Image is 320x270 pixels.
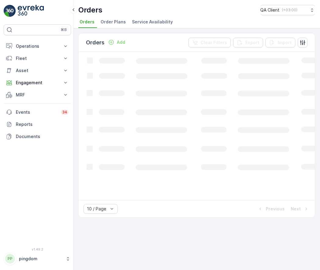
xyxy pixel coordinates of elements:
[4,77,71,89] button: Engagement
[201,40,227,46] p: Clear Filters
[19,256,62,262] p: pingdom
[132,19,173,25] span: Service Availability
[245,40,259,46] p: Export
[290,205,310,213] button: Next
[260,5,315,15] button: QA Client(+03:00)
[16,43,59,49] p: Operations
[86,38,105,47] p: Orders
[101,19,126,25] span: Order Plans
[4,40,71,52] button: Operations
[16,92,59,98] p: MRF
[4,106,71,118] a: Events34
[16,55,59,61] p: Fleet
[4,5,16,17] img: logo
[233,38,263,47] button: Export
[16,121,69,127] p: Reports
[4,247,71,251] span: v 1.49.2
[4,252,71,265] button: PPpingdom
[188,38,231,47] button: Clear Filters
[266,206,285,212] p: Previous
[278,40,292,46] p: Import
[80,19,94,25] span: Orders
[62,110,67,115] p: 34
[4,52,71,64] button: Fleet
[291,206,301,212] p: Next
[4,64,71,77] button: Asset
[5,254,15,264] div: PP
[78,5,102,15] p: Orders
[106,39,128,46] button: Add
[4,118,71,130] a: Reports
[18,5,44,17] img: logo_light-DOdMpM7g.png
[257,205,285,213] button: Previous
[16,109,57,115] p: Events
[282,8,297,12] p: ( +03:00 )
[260,7,279,13] p: QA Client
[4,130,71,143] a: Documents
[61,27,67,32] p: ⌘B
[4,89,71,101] button: MRF
[16,80,59,86] p: Engagement
[16,67,59,74] p: Asset
[16,133,69,140] p: Documents
[265,38,295,47] button: Import
[117,39,125,45] p: Add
